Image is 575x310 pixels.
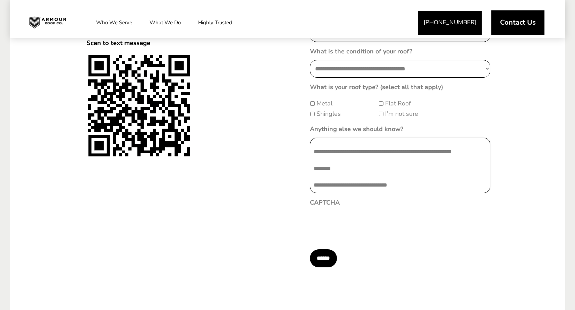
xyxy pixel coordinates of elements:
[86,38,150,48] span: Scan to text message
[310,83,443,91] label: What is your roof type? (select all that apply)
[491,10,544,35] a: Contact Us
[500,19,536,26] span: Contact Us
[89,14,139,31] a: Who We Serve
[310,211,415,238] iframe: reCAPTCHA
[385,109,418,119] label: I’m not sure
[316,109,341,119] label: Shingles
[310,125,403,133] label: Anything else we should know?
[418,11,482,35] a: [PHONE_NUMBER]
[310,48,412,55] label: What is the condition of your roof?
[316,99,332,108] label: Metal
[385,99,411,108] label: Flat Roof
[191,14,239,31] a: Highly Trusted
[24,14,71,31] img: Industrial and Commercial Roofing Company | Armour Roof Co.
[310,199,340,207] label: CAPTCHA
[143,14,188,31] a: What We Do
